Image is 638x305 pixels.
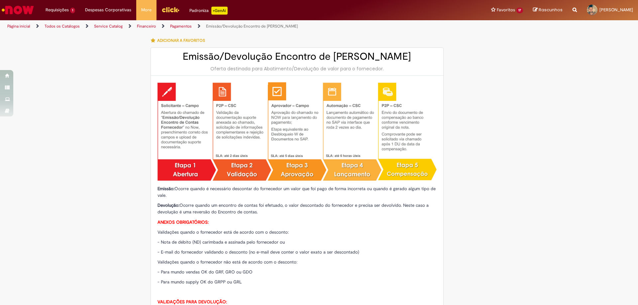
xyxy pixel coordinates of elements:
[158,269,253,275] span: - Para mundo vendas OK do GRF, GRO ou GDO
[94,24,123,29] a: Service Catalog
[158,186,174,191] strong: Emissão:
[539,7,563,13] span: Rascunhos
[599,7,633,13] span: [PERSON_NAME]
[158,186,436,198] span: Ocorre quando é necessário descontar do fornecedor um valor que foi pago de forma incorreta ou qu...
[533,7,563,13] a: Rascunhos
[158,249,359,255] span: - E-mail do fornecedor validando o desconto (no e-mail deve conter o valor exato a ser descontado)
[158,51,437,62] h2: Emissão/Devolução Encontro de [PERSON_NAME]
[70,8,75,13] span: 1
[158,202,429,215] span: Ocorre quando um encontro de contas foi efetuado, o valor descontado do fornecedor e precisa ser ...
[170,24,192,29] a: Pagamentos
[85,7,131,13] span: Despesas Corporativas
[206,24,298,29] a: Emissão/Devolução Encontro de [PERSON_NAME]
[158,279,242,285] span: - Para mundo supply OK do GRPP ou GRL
[5,20,420,33] ul: Trilhas de página
[158,229,289,235] span: Validações quando o fornecedor está de acordo com o desconto:
[151,34,209,47] button: Adicionar a Favoritos
[158,299,227,305] strong: VALIDAÇÕES PARA DEVOLUÇÃO:
[189,7,228,15] div: Padroniza
[158,202,179,208] strong: Devolução:
[46,7,69,13] span: Requisições
[157,38,205,43] span: Adicionar a Favoritos
[141,7,152,13] span: More
[158,219,209,225] strong: ANEXOS OBRIGATÓRIOS:
[516,8,523,13] span: 17
[158,239,285,245] span: - Nota de débito (ND) carimbada e assinada pelo fornecedor ou
[158,259,297,265] span: Validações quando o fornecedor não está de acordo com o desconto:
[161,5,179,15] img: click_logo_yellow_360x200.png
[1,3,35,17] img: ServiceNow
[158,65,437,72] div: Oferta destinada para Abatimento/Devolução de valor para o fornecedor.
[211,7,228,15] p: +GenAi
[7,24,30,29] a: Página inicial
[45,24,80,29] a: Todos os Catálogos
[497,7,515,13] span: Favoritos
[137,24,156,29] a: Financeiro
